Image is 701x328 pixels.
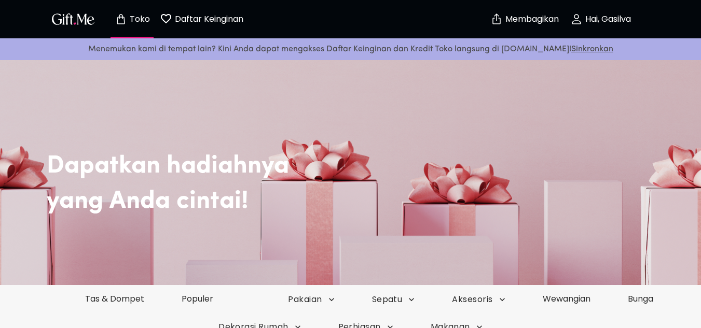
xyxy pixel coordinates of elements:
font: Menemukan kami di tempat lain? Kini Anda dapat mengakses Daftar Keinginan dan Kredit Toko langsun... [88,45,571,53]
button: Logo GiftMe [49,13,98,25]
font: Bunga [628,293,653,305]
font: Daftar Keinginan [175,13,243,25]
a: Wewangian [524,293,609,305]
font: Tas & Dompet [85,293,144,305]
font: Aksesoris [452,293,492,305]
button: Pakaian [269,294,353,305]
a: Tas & Dompet [66,293,163,305]
font: Membagikan [505,13,559,25]
a: Populer [163,293,232,305]
button: Hai, Gasilva [549,3,653,36]
font: Pakaian [288,293,322,305]
font: Populer [182,293,213,305]
font: Dapatkan hadiahnya [47,154,289,179]
img: Logo GiftMe [50,11,97,26]
font: Hai, Gasilva [585,13,631,25]
img: aman [490,13,503,25]
a: Sinkronkan [571,45,613,53]
font: Toko [130,13,150,25]
font: Sepatu [372,293,403,305]
button: Membagikan [506,1,543,37]
a: Bunga [609,293,672,305]
font: Wewangian [543,293,590,305]
button: Aksesoris [433,294,524,305]
font: yang Anda cintai! [47,189,249,214]
button: Halaman daftar keinginan [173,3,230,36]
button: Sepatu [353,294,434,305]
button: Halaman toko [104,3,161,36]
